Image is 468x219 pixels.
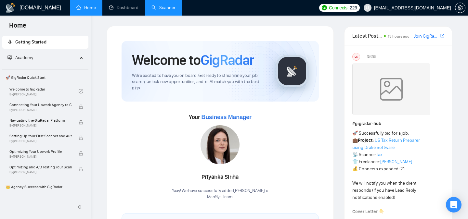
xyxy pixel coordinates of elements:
[7,40,12,44] span: rocket
[9,148,72,155] span: Optimizing Your Upwork Profile
[9,139,72,143] span: By [PERSON_NAME]
[353,53,360,60] div: US
[172,194,268,200] p: ManSys Team .
[9,133,72,139] span: Setting Up Your First Scanner and Auto-Bidder
[9,84,79,98] a: Welcome to GigRadarBy[PERSON_NAME]
[172,188,268,200] div: Yaay! We have successfully added [PERSON_NAME] to
[9,164,72,170] span: Optimizing and A/B Testing Your Scanner for Better Results
[79,151,83,156] span: lock
[329,4,348,11] span: Connects:
[9,170,72,174] span: By [PERSON_NAME]
[322,5,327,10] img: upwork-logo.png
[172,172,268,183] div: Priyanka Sinha
[2,36,88,49] li: Getting Started
[352,138,420,150] a: US Tax Return Preparer using Drake Software
[5,3,16,13] img: logo
[380,159,412,164] a: [PERSON_NAME]
[352,63,430,115] img: weqQh+iSagEgQAAAABJRU5ErkJggg==
[9,117,72,124] span: Navigating the GigRadar Platform
[365,6,370,10] span: user
[455,5,465,10] a: setting
[440,33,444,39] a: export
[109,5,138,10] a: dashboardDashboard
[455,3,465,13] button: setting
[79,120,83,125] span: lock
[440,33,444,38] span: export
[201,51,254,69] span: GigRadar
[76,5,96,10] a: homeHome
[388,34,409,39] span: 13 hours ago
[132,51,254,69] h1: Welcome to
[151,5,175,10] a: searchScanner
[414,33,439,40] a: Join GigRadar Slack Community
[350,4,357,11] span: 229
[3,180,88,193] span: 👑 Agency Success with GigRadar
[9,102,72,108] span: Connecting Your Upwork Agency to GigRadar
[79,136,83,140] span: lock
[79,104,83,109] span: lock
[7,55,12,60] span: fund-projection-screen
[4,21,32,34] span: Home
[132,73,266,91] span: We're excited to have you on board. Get ready to streamline your job search, unlock new opportuni...
[352,120,444,127] h1: # gigradar-hub
[352,32,382,40] span: Latest Posts from the GigRadar Community
[446,197,461,213] div: Open Intercom Messenger
[15,55,33,60] span: Academy
[352,209,384,214] strong: Cover Letter 👇
[9,155,72,159] span: By [PERSON_NAME]
[77,204,84,210] span: double-left
[201,125,240,164] img: 1716495134816-04.jpg
[3,71,88,84] span: 🚀 GigRadar Quick Start
[7,55,33,60] span: Academy
[79,167,83,171] span: lock
[376,152,383,157] a: Tax
[201,114,251,120] span: Business Manager
[276,55,308,87] img: gigradar-logo.png
[9,124,72,128] span: By [PERSON_NAME]
[9,108,72,112] span: By [PERSON_NAME]
[15,39,46,45] span: Getting Started
[79,89,83,93] span: check-circle
[358,138,374,143] strong: Project:
[367,54,376,60] span: [DATE]
[189,114,252,121] span: Your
